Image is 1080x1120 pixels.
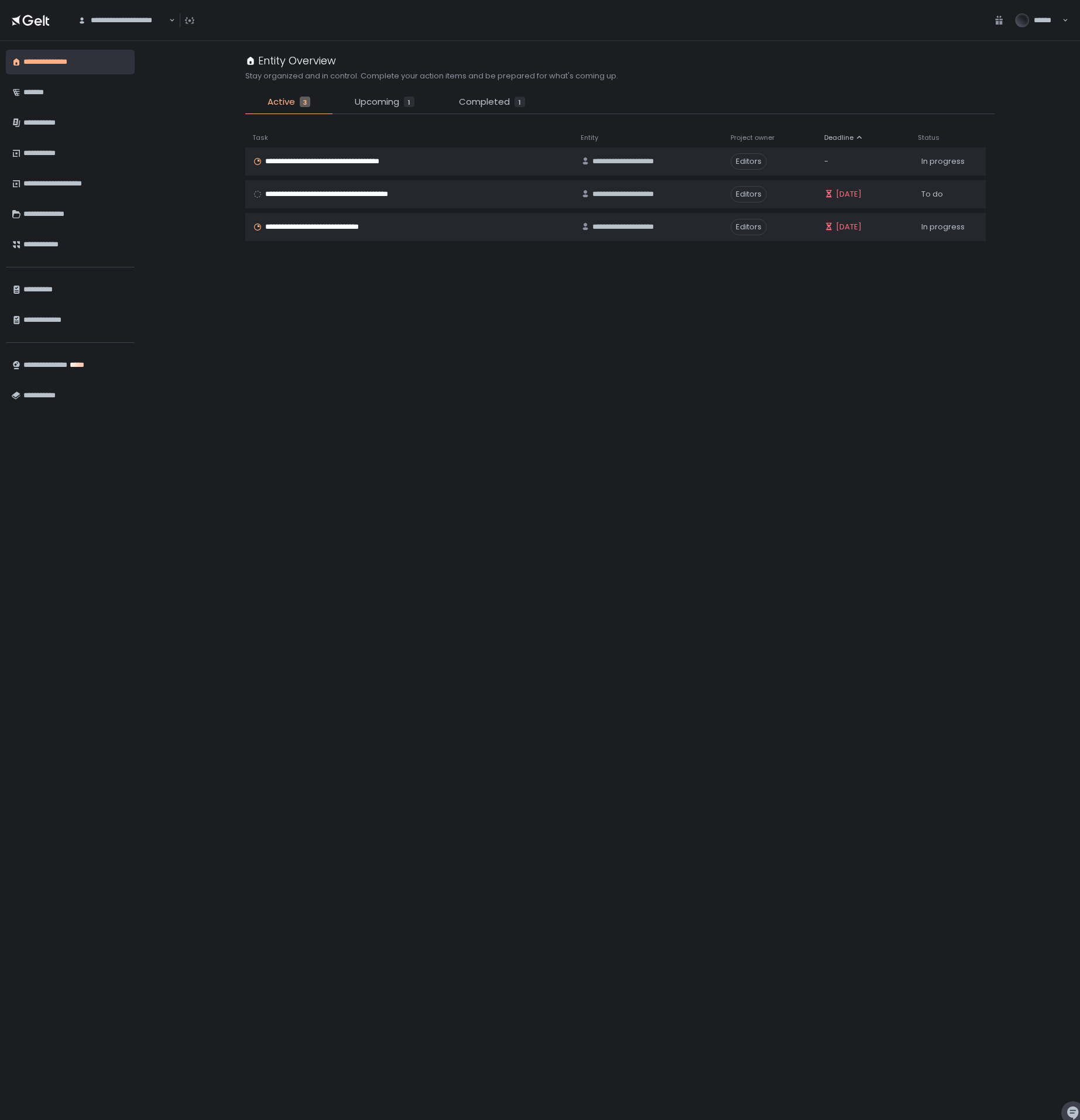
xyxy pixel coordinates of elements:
span: - [824,156,828,167]
div: Search for option [70,8,175,33]
span: Completed [459,95,510,109]
span: In progress [921,222,965,232]
input: Search for option [167,15,168,26]
span: Status [918,133,940,142]
span: Editors [731,219,767,235]
span: Project owner [731,133,774,142]
span: Upcoming [355,95,399,109]
span: To do [921,189,943,200]
span: In progress [921,156,965,167]
span: [DATE] [836,222,862,232]
span: [DATE] [836,189,862,200]
span: Task [252,133,268,142]
h2: Stay organized and in control. Complete your action items and be prepared for what's coming up. [245,71,618,81]
span: Deadline [824,133,853,142]
div: 3 [300,97,310,107]
span: Editors [731,186,767,202]
div: 1 [404,97,414,107]
span: Editors [731,153,767,170]
div: 1 [515,97,525,107]
span: Entity [581,133,598,142]
div: Entity Overview [245,53,336,68]
span: Active [268,95,295,109]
